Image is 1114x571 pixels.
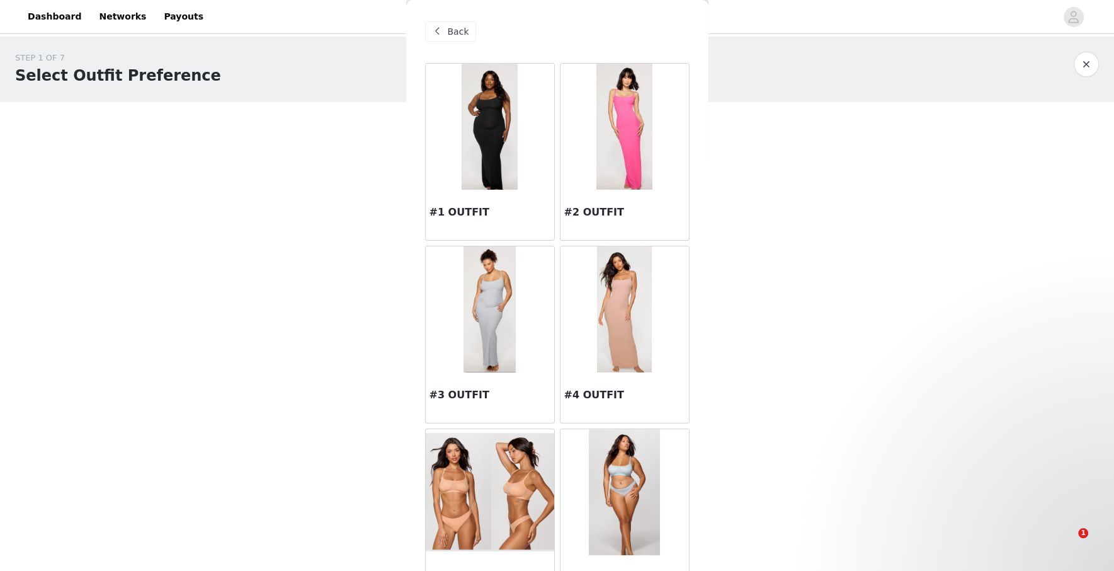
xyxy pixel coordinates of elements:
a: Payouts [156,3,211,31]
img: #4 OUTFIT [597,246,652,372]
h3: #2 OUTFIT [564,205,685,220]
img: #6 OUTFIT [589,429,659,555]
h3: #1 OUTFIT [429,205,550,220]
h3: #3 OUTFIT [429,388,550,403]
img: #2 OUTFIT [596,64,653,190]
h1: Select Outfit Preference [15,64,221,87]
a: Networks [91,3,154,31]
iframe: Intercom live chat [1052,528,1083,558]
img: #3 OUTFIT [463,246,516,372]
span: 1 [1078,528,1088,538]
h3: #4 OUTFIT [564,388,685,403]
iframe: Intercom notifications message [862,449,1114,537]
img: #1 OUTFIT [462,64,518,190]
a: Dashboard [20,3,89,31]
span: Back [448,25,469,38]
div: avatar [1067,7,1079,27]
div: STEP 1 OF 7 [15,52,221,64]
img: #5 OUTFIT [426,433,554,551]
